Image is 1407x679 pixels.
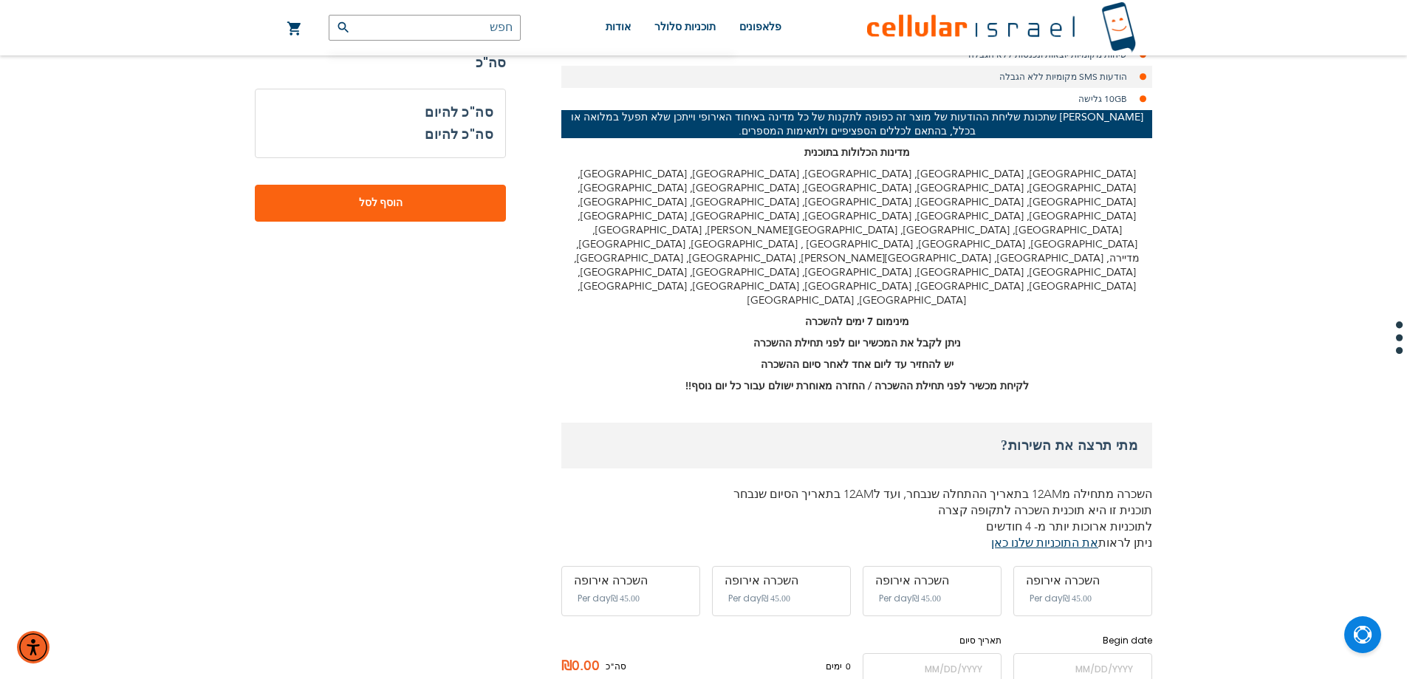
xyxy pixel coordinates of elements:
span: Per day [728,592,761,605]
span: ‏45.00 ₪ [611,593,640,604]
span: Per day [1030,592,1063,605]
div: השכרה אירופה [875,574,989,587]
div: השכרה אירופה [574,574,688,587]
strong: מינימום 7 ימים להשכרה [805,315,909,329]
li: 10GB גלישה [561,88,1152,110]
li: הודעות SMS מקומיות ללא הגבלה [561,66,1152,88]
h3: סה"כ להיום [425,123,493,146]
div: תפריט נגישות [17,631,49,663]
span: סה"כ [606,660,626,673]
button: הוסף לסל [255,185,506,222]
span: תוכניות סלולר [654,21,716,33]
strong: מדינות הכלולות בתוכנית [804,146,910,160]
h3: מתי תרצה את השירות? [561,423,1152,468]
div: השכרה אירופה [725,574,838,587]
strong: ניתן לקבל את המכשיר יום לפני תחילת ההשכרה [753,336,961,350]
label: Begin date [1013,634,1152,647]
span: ‏45.00 ₪ [912,593,941,604]
p: תוכנית זו היא תוכנית השכרה לתקופה קצרה לתוכניות ארוכות יותר מ- 4 חודשים ניתן לראות [561,502,1152,551]
span: Per day [879,592,912,605]
strong: יש להחזיר עד ליום אחד לאחר סיום ההשכרה [761,358,954,372]
span: פלאפונים [739,21,781,33]
input: חפש [329,15,521,41]
p: [PERSON_NAME] שתכונת שליחת ההודעות של מוצר זה כפופה לתקנות של כל מדינה באיחוד האירופי וייתכן שלא ... [561,110,1152,138]
a: את התוכניות שלנו כאן [991,535,1098,551]
label: תאריך סיום [863,634,1002,647]
span: 0 [842,660,851,673]
strong: סה"כ [255,52,506,74]
div: השכרה אירופה [1026,574,1140,587]
span: ‏45.00 ₪ [1063,593,1092,604]
p: השכרה מתחילה מ12AM בתאריך ההתחלה שנבחר, ועד ל12AM בתאריך הסיום שנבחר [561,486,1152,502]
span: Per day [578,592,611,605]
span: אודות [606,21,631,33]
span: ‏45.00 ₪ [761,593,790,604]
span: ₪0.00 [561,655,606,678]
span: ימים [826,660,842,673]
span: הוסף לסל [304,196,457,211]
img: לוגו סלולר ישראל [867,1,1136,54]
p: [GEOGRAPHIC_DATA], [GEOGRAPHIC_DATA], [GEOGRAPHIC_DATA], [GEOGRAPHIC_DATA], [GEOGRAPHIC_DATA], [G... [561,167,1152,307]
strong: לקיחת מכשיר לפני תחילת ההשכרה / החזרה מאוחרת ישולם עבור כל יום נוסף!! [685,379,1029,393]
h3: סה"כ להיום [267,101,493,123]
